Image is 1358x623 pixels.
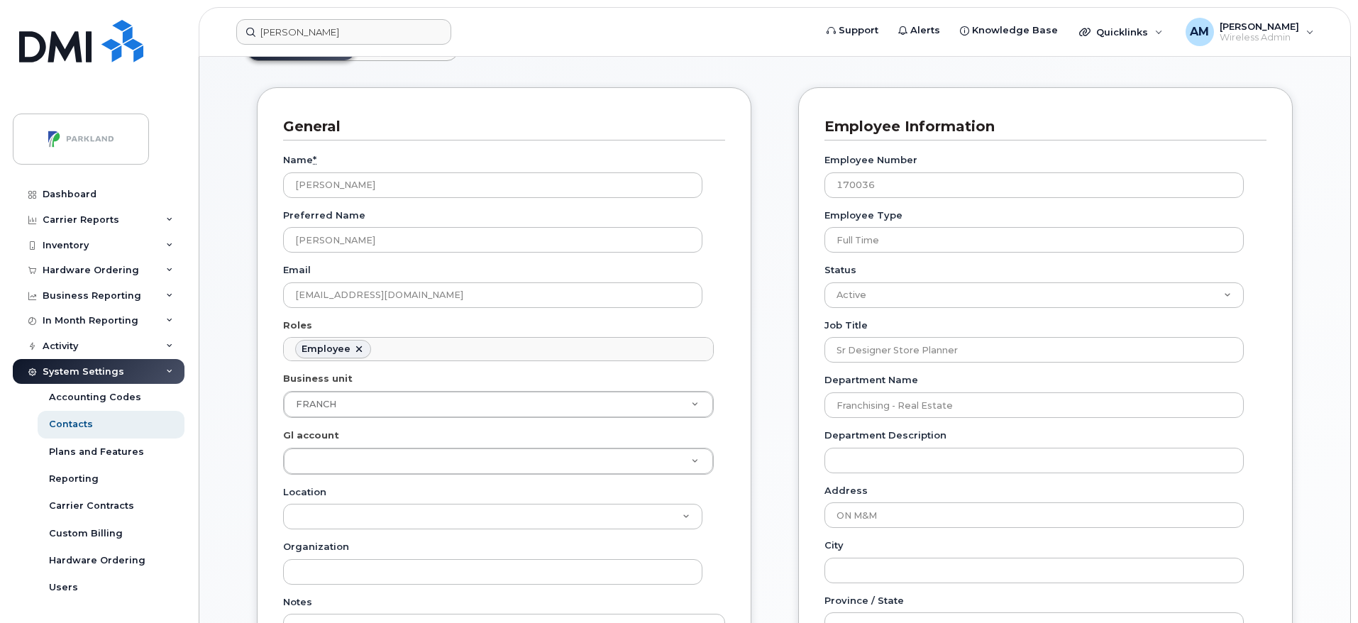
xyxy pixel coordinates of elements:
span: FRANCH [296,399,336,409]
label: City [824,539,844,552]
label: Organization [283,540,349,553]
label: Department Name [824,373,918,387]
a: Knowledge Base [950,16,1068,45]
label: Employee Number [824,153,917,167]
label: Email [283,263,311,277]
label: Job Title [824,319,868,332]
span: [PERSON_NAME] [1220,21,1299,32]
div: Athira Mani [1176,18,1324,46]
h3: General [283,117,714,136]
div: Employee [302,343,350,355]
span: Wireless Admin [1220,32,1299,43]
span: Quicklinks [1096,26,1148,38]
label: Province / State [824,594,904,607]
abbr: required [313,154,316,165]
a: Support [817,16,888,45]
label: Business unit [283,372,353,385]
label: Address [824,484,868,497]
input: Find something... [236,19,451,45]
span: AM [1190,23,1209,40]
a: FRANCH [284,392,713,417]
span: Knowledge Base [972,23,1058,38]
h3: Employee Information [824,117,1256,136]
span: Alerts [910,23,940,38]
div: Quicklinks [1069,18,1173,46]
label: Name [283,153,316,167]
label: Roles [283,319,312,332]
label: Department Description [824,429,946,442]
label: Status [824,263,856,277]
label: Employee Type [824,209,902,222]
a: Alerts [888,16,950,45]
label: Location [283,485,326,499]
label: Notes [283,595,312,609]
span: Support [839,23,878,38]
label: Preferred Name [283,209,365,222]
label: Gl account [283,429,339,442]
